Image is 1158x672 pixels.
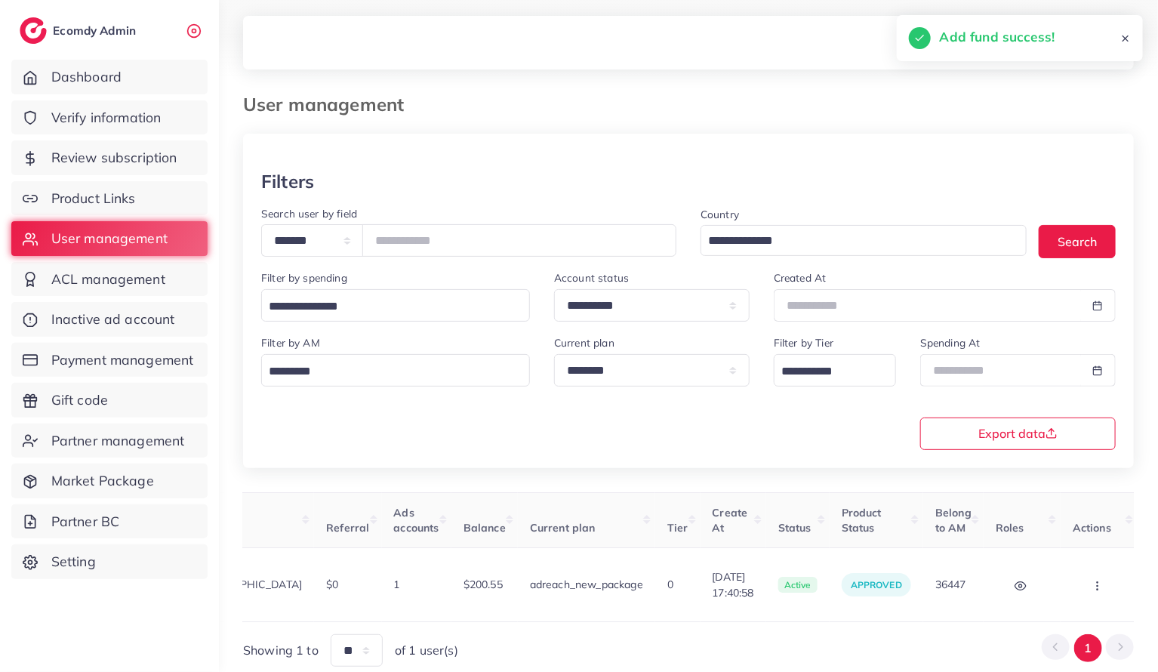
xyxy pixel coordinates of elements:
[701,225,1027,256] div: Search for option
[20,17,140,44] a: logoEcomdy Admin
[51,431,185,451] span: Partner management
[530,578,643,591] span: adreach_new_package
[261,335,320,350] label: Filter by AM
[11,504,208,539] a: Partner BC
[51,310,175,329] span: Inactive ad account
[464,521,506,535] span: Balance
[774,335,833,350] label: Filter by Tier
[243,94,416,116] h3: User management
[20,17,47,44] img: logo
[920,335,981,350] label: Spending At
[394,506,439,535] span: Ads accounts
[11,181,208,216] a: Product Links
[51,229,168,248] span: User management
[395,642,458,659] span: of 1 user(s)
[920,418,1116,450] button: Export data
[774,270,827,285] label: Created At
[11,343,208,378] a: Payment management
[51,148,177,168] span: Review subscription
[51,67,122,87] span: Dashboard
[713,569,754,600] span: [DATE] 17:40:58
[261,206,357,221] label: Search user by field
[701,207,739,222] label: Country
[713,506,748,535] span: Create At
[51,350,194,370] span: Payment management
[51,108,162,128] span: Verify information
[11,262,208,297] a: ACL management
[11,140,208,175] a: Review subscription
[703,230,1007,253] input: Search for option
[263,295,510,319] input: Search for option
[996,521,1024,535] span: Roles
[11,100,208,135] a: Verify information
[51,390,108,410] span: Gift code
[326,578,338,591] span: $0
[778,577,818,593] span: active
[261,289,530,322] div: Search for option
[51,552,96,572] span: Setting
[1042,634,1134,662] ul: Pagination
[776,360,876,384] input: Search for option
[11,221,208,256] a: User management
[394,578,400,591] span: 1
[51,189,136,208] span: Product Links
[192,578,303,591] span: [GEOGRAPHIC_DATA]
[11,60,208,94] a: Dashboard
[978,427,1058,439] span: Export data
[51,471,154,491] span: Market Package
[1039,225,1116,257] button: Search
[778,521,812,535] span: Status
[464,578,503,591] span: $200.55
[11,424,208,458] a: Partner management
[326,521,369,535] span: Referral
[667,521,688,535] span: Tier
[554,335,614,350] label: Current plan
[261,354,530,387] div: Search for option
[935,506,972,535] span: Belong to AM
[940,27,1055,47] h5: Add fund success!
[935,578,966,591] span: 36447
[51,512,120,532] span: Partner BC
[530,521,596,535] span: Current plan
[53,23,140,38] h2: Ecomdy Admin
[51,270,165,289] span: ACL management
[774,354,896,387] div: Search for option
[11,302,208,337] a: Inactive ad account
[261,270,347,285] label: Filter by spending
[11,383,208,418] a: Gift code
[261,171,314,193] h3: Filters
[1073,521,1111,535] span: Actions
[11,544,208,579] a: Setting
[263,360,510,384] input: Search for option
[1074,634,1102,662] button: Go to page 1
[842,506,882,535] span: Product Status
[554,270,629,285] label: Account status
[667,578,673,591] span: 0
[243,642,319,659] span: Showing 1 to
[11,464,208,498] a: Market Package
[851,579,902,590] span: approved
